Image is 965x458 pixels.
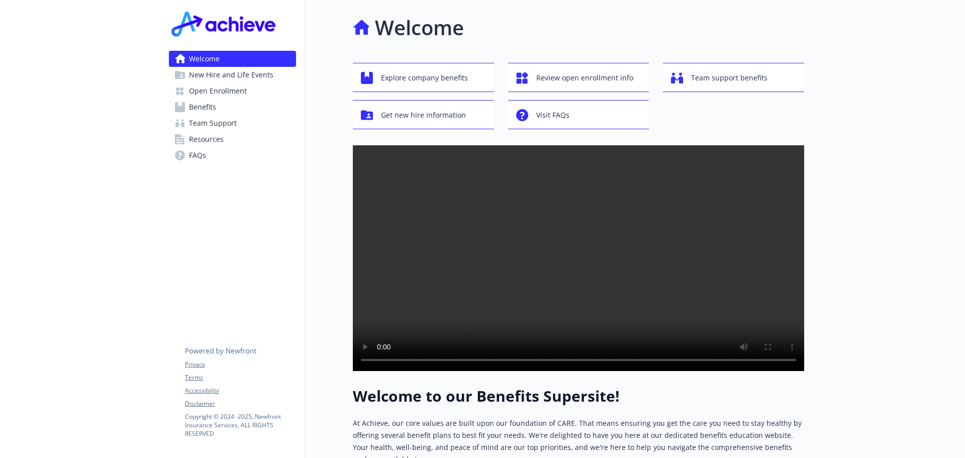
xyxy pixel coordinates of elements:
a: FAQs [169,147,296,163]
button: Explore company benefits [353,63,494,92]
span: Team Support [189,115,237,131]
a: Privacy [185,360,296,369]
a: Open Enrollment [169,83,296,99]
span: FAQs [189,147,206,163]
span: Explore company benefits [381,68,468,87]
span: Resources [189,131,224,147]
span: Open Enrollment [189,83,247,99]
span: Team support benefits [691,68,767,87]
span: Visit FAQs [536,106,569,125]
span: Benefits [189,99,216,115]
span: Welcome [189,51,220,67]
button: Review open enrollment info [508,63,649,92]
span: New Hire and Life Events [189,67,273,83]
a: Resources [169,131,296,147]
h1: Welcome [375,13,464,43]
h1: Welcome to our Benefits Supersite! [353,387,804,405]
button: Visit FAQs [508,100,649,129]
a: Terms [185,373,296,382]
button: Team support benefits [663,63,804,92]
button: Get new hire information [353,100,494,129]
p: Copyright © 2024 - 2025 , Newfront Insurance Services, ALL RIGHTS RESERVED [185,412,296,438]
span: Review open enrollment info [536,68,633,87]
a: Welcome [169,51,296,67]
a: Team Support [169,115,296,131]
span: Get new hire information [381,106,466,125]
a: Accessibility [185,386,296,395]
a: Disclaimer [185,399,296,408]
a: Benefits [169,99,296,115]
a: New Hire and Life Events [169,67,296,83]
